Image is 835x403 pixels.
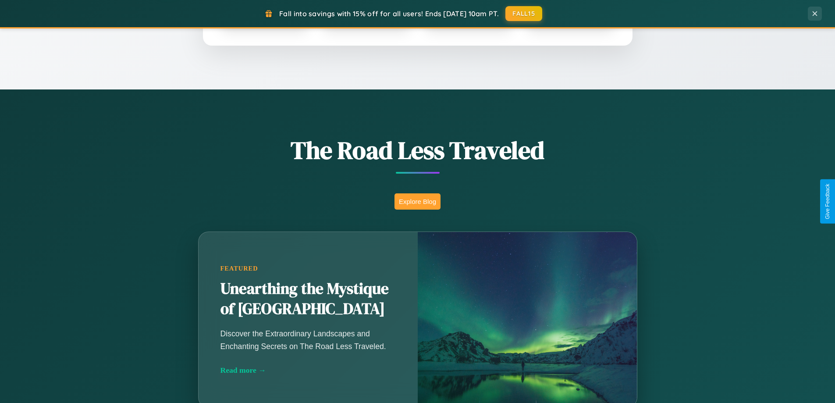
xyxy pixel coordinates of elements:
button: Explore Blog [394,193,441,210]
h1: The Road Less Traveled [155,133,681,167]
div: Read more → [220,366,396,375]
p: Discover the Extraordinary Landscapes and Enchanting Secrets on The Road Less Traveled. [220,328,396,352]
div: Give Feedback [824,184,831,219]
span: Fall into savings with 15% off for all users! Ends [DATE] 10am PT. [279,9,499,18]
button: FALL15 [505,6,542,21]
h2: Unearthing the Mystique of [GEOGRAPHIC_DATA] [220,279,396,319]
div: Featured [220,265,396,272]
